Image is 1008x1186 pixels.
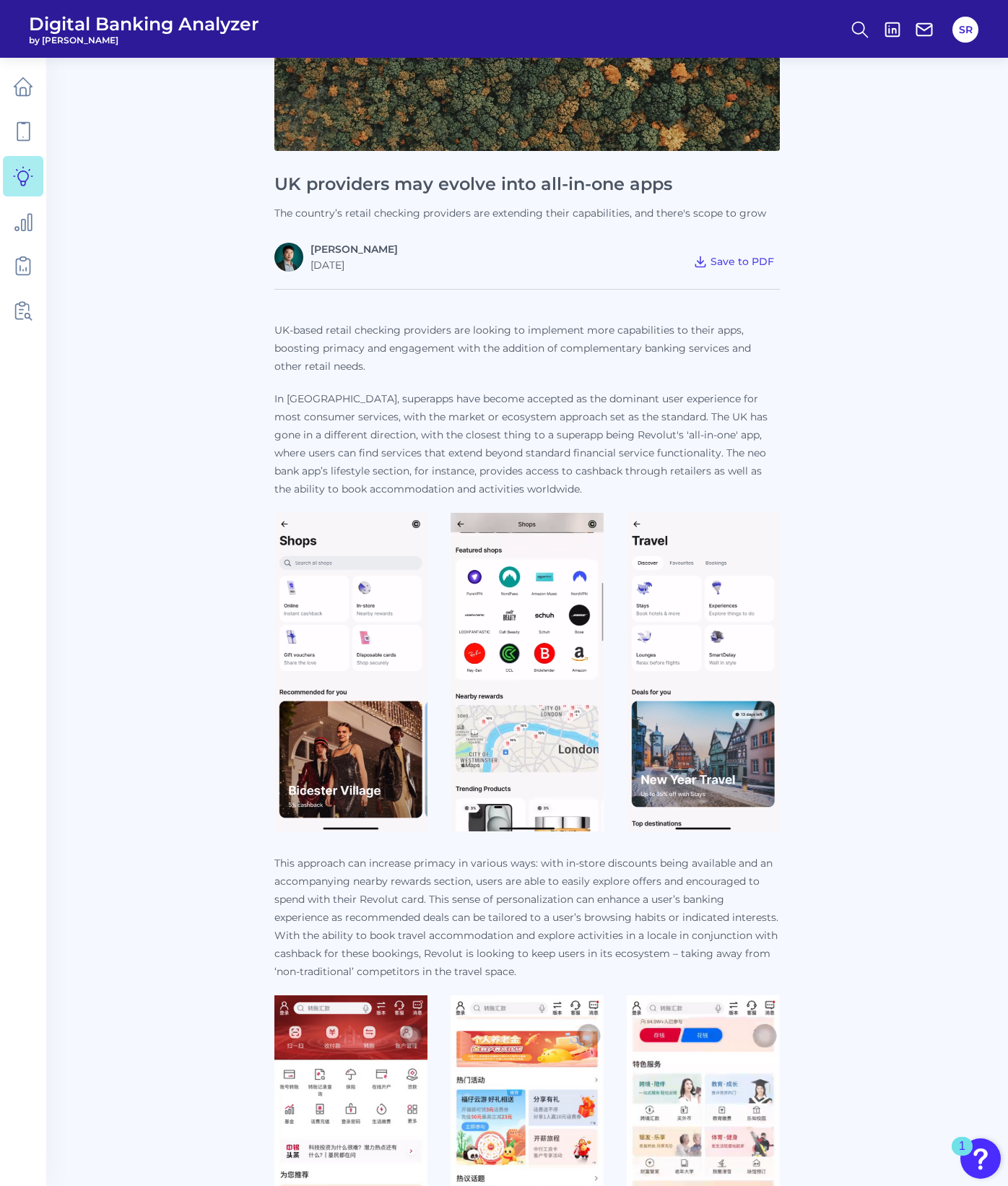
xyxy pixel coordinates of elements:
[711,255,774,268] span: Save to PDF
[451,513,604,832] img: Revolut1.png
[310,259,398,272] div: [DATE]
[274,207,780,220] p: The country’s retail checking providers are extending their capabilities, and there's scope to grow
[687,251,780,272] button: Save to PDF
[274,243,303,272] img: Ben_profile.JPG
[29,13,259,35] span: Digital Banking Analyzer
[952,17,978,43] button: SR
[310,243,398,256] a: [PERSON_NAME]
[274,321,780,376] p: UK-based retail checking providers are looking to implement more capabilities to their apps, boos...
[959,1146,965,1165] div: 1
[274,513,427,832] img: Revolut.png
[274,854,780,981] p: This approach can increase primacy in various ways: with in-store discounts being available and a...
[627,513,780,832] img: Revolut2.png
[960,1138,1001,1179] button: Open Resource Center, 1 new notification
[274,174,780,195] h1: UK providers may evolve into all-in-one apps
[29,35,259,46] span: by [PERSON_NAME]
[274,390,780,498] p: In [GEOGRAPHIC_DATA], superapps have become accepted as the dominant user experience for most con...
